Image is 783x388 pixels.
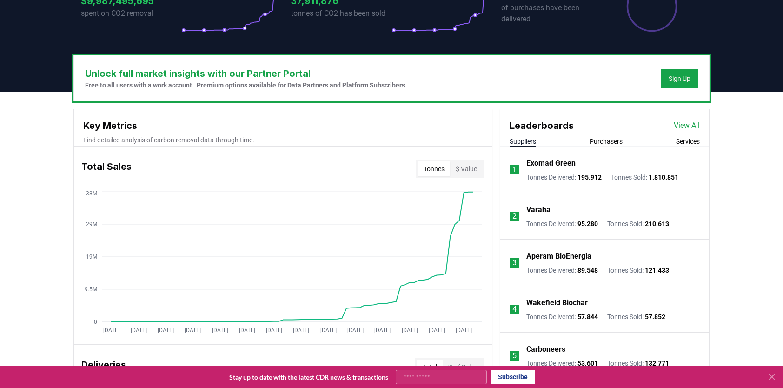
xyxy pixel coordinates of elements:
[512,211,517,222] p: 2
[85,286,97,293] tspan: 9.5M
[669,74,690,83] a: Sign Up
[347,327,364,334] tspan: [DATE]
[645,220,669,227] span: 210.613
[577,174,602,181] span: 195.912
[526,359,598,368] p: Tonnes Delivered :
[526,219,598,228] p: Tonnes Delivered :
[512,350,517,361] p: 5
[94,319,97,325] tspan: 0
[83,119,483,133] h3: Key Metrics
[526,297,588,308] a: Wakefield Biochar
[239,327,255,334] tspan: [DATE]
[103,327,119,334] tspan: [DATE]
[649,174,678,181] span: 1.810.851
[266,327,282,334] tspan: [DATE]
[526,251,591,262] a: Aperam BioEnergia
[293,327,310,334] tspan: [DATE]
[86,254,97,260] tspan: 19M
[577,220,598,227] span: 95.280
[674,120,700,131] a: View All
[417,360,443,375] button: Total
[526,312,598,321] p: Tonnes Delivered :
[320,327,337,334] tspan: [DATE]
[512,304,517,315] p: 4
[212,327,228,334] tspan: [DATE]
[645,360,669,367] span: 132.771
[607,312,665,321] p: Tonnes Sold :
[85,67,407,80] h3: Unlock full market insights with our Partner Portal
[158,327,174,334] tspan: [DATE]
[510,137,536,146] button: Suppliers
[418,161,450,176] button: Tonnes
[645,313,665,321] span: 57.852
[577,313,598,321] span: 57.844
[577,267,598,274] span: 89.548
[676,137,700,146] button: Services
[645,267,669,274] span: 121.433
[512,257,517,268] p: 3
[512,164,517,175] p: 1
[590,137,623,146] button: Purchasers
[291,8,391,19] p: tonnes of CO2 has been sold
[81,160,132,178] h3: Total Sales
[131,327,147,334] tspan: [DATE]
[526,173,602,182] p: Tonnes Delivered :
[526,158,576,169] a: Exomad Green
[443,360,483,375] button: % of Sales
[510,119,574,133] h3: Leaderboards
[81,8,181,19] p: spent on CO2 removal
[86,221,97,227] tspan: 29M
[526,344,565,355] a: Carboneers
[456,327,472,334] tspan: [DATE]
[526,204,551,215] a: Varaha
[450,161,483,176] button: $ Value
[577,360,598,367] span: 53.601
[661,69,698,88] button: Sign Up
[526,266,598,275] p: Tonnes Delivered :
[607,266,669,275] p: Tonnes Sold :
[607,219,669,228] p: Tonnes Sold :
[402,327,418,334] tspan: [DATE]
[85,80,407,90] p: Free to all users with a work account. Premium options available for Data Partners and Platform S...
[185,327,201,334] tspan: [DATE]
[86,190,97,197] tspan: 38M
[81,358,126,376] h3: Deliveries
[375,327,391,334] tspan: [DATE]
[429,327,445,334] tspan: [DATE]
[611,173,678,182] p: Tonnes Sold :
[83,135,483,145] p: Find detailed analysis of carbon removal data through time.
[501,2,602,25] p: of purchases have been delivered
[607,359,669,368] p: Tonnes Sold :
